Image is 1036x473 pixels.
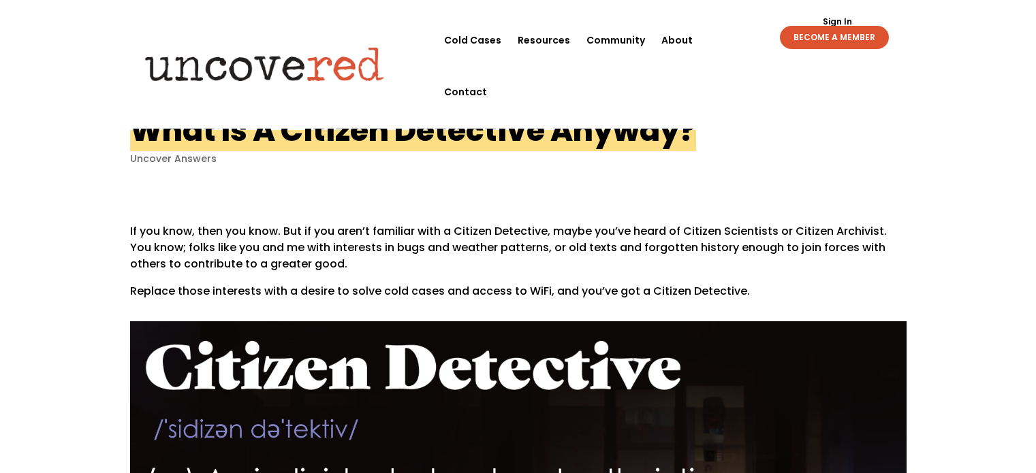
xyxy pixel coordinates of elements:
a: Community [586,14,645,66]
a: Sign In [815,18,860,26]
a: BECOME A MEMBER [780,26,889,49]
a: About [661,14,693,66]
h1: What Is A Citizen Detective Anyway? [130,110,696,151]
p: If you know, then you know. But if you aren’t familiar with a Citizen Detective, maybe you’ve hea... [130,223,907,283]
p: Replace those interests with a desire to solve cold cases and access to WiFi, and you’ve got a Ci... [130,283,907,299]
a: Contact [444,66,487,118]
img: Uncovered logo [134,37,396,91]
a: Cold Cases [444,14,501,66]
a: Resources [518,14,570,66]
a: Uncover Answers [130,152,217,165]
